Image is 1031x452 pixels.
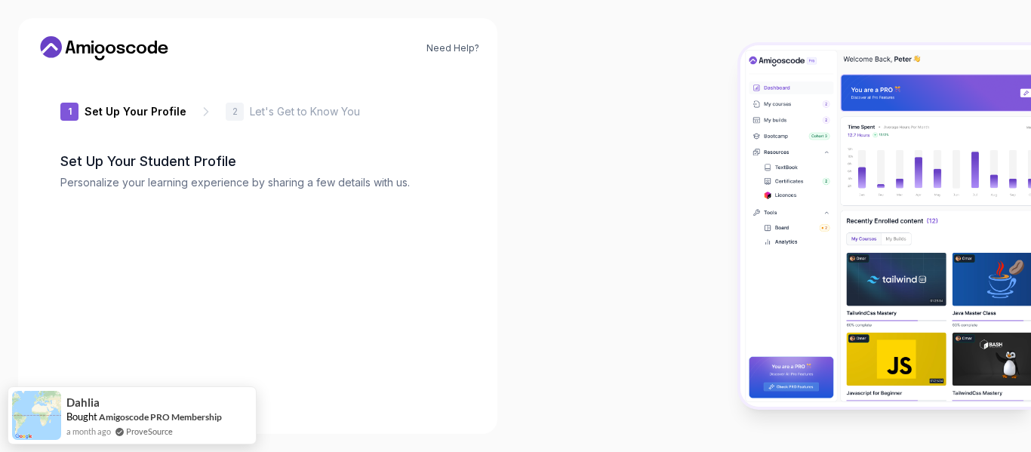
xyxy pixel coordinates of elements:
[85,104,186,119] p: Set Up Your Profile
[12,391,61,440] img: provesource social proof notification image
[68,107,72,116] p: 1
[66,410,97,423] span: Bought
[232,107,238,116] p: 2
[126,425,173,438] a: ProveSource
[66,425,111,438] span: a month ago
[99,411,222,423] a: Amigoscode PRO Membership
[60,175,455,190] p: Personalize your learning experience by sharing a few details with us.
[250,104,360,119] p: Let's Get to Know You
[66,396,100,409] span: Dahlia
[36,36,172,60] a: Home link
[740,45,1031,407] img: Amigoscode Dashboard
[426,42,479,54] a: Need Help?
[60,151,455,172] h2: Set Up Your Student Profile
